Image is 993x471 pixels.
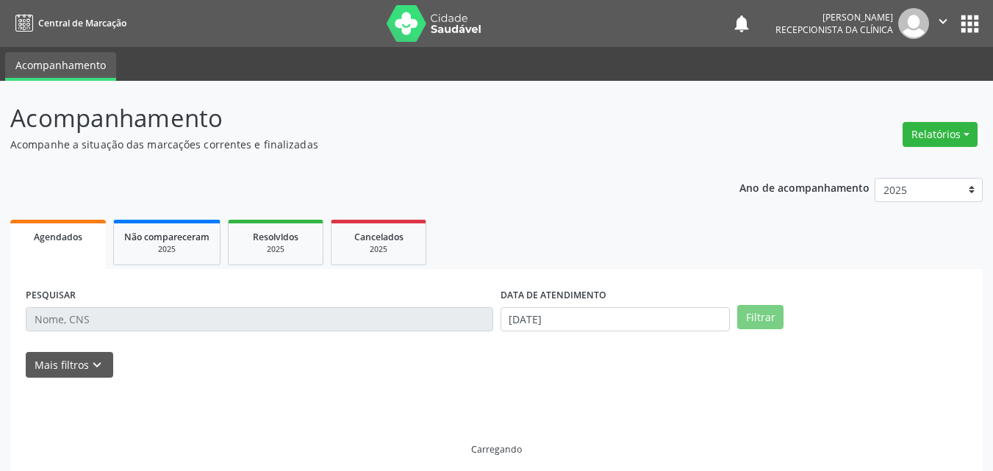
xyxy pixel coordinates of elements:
[124,244,209,255] div: 2025
[26,307,493,332] input: Nome, CNS
[471,443,522,456] div: Carregando
[354,231,404,243] span: Cancelados
[26,284,76,307] label: PESQUISAR
[38,17,126,29] span: Central de Marcação
[957,11,983,37] button: apps
[26,352,113,378] button: Mais filtroskeyboard_arrow_down
[10,100,691,137] p: Acompanhamento
[935,13,951,29] i: 
[253,231,298,243] span: Resolvidos
[34,231,82,243] span: Agendados
[501,284,606,307] label: DATA DE ATENDIMENTO
[739,178,870,196] p: Ano de acompanhamento
[5,52,116,81] a: Acompanhamento
[239,244,312,255] div: 2025
[501,307,731,332] input: Selecione um intervalo
[737,305,784,330] button: Filtrar
[10,137,691,152] p: Acompanhe a situação das marcações correntes e finalizadas
[929,8,957,39] button: 
[903,122,978,147] button: Relatórios
[342,244,415,255] div: 2025
[731,13,752,34] button: notifications
[775,24,893,36] span: Recepcionista da clínica
[124,231,209,243] span: Não compareceram
[775,11,893,24] div: [PERSON_NAME]
[89,357,105,373] i: keyboard_arrow_down
[10,11,126,35] a: Central de Marcação
[898,8,929,39] img: img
